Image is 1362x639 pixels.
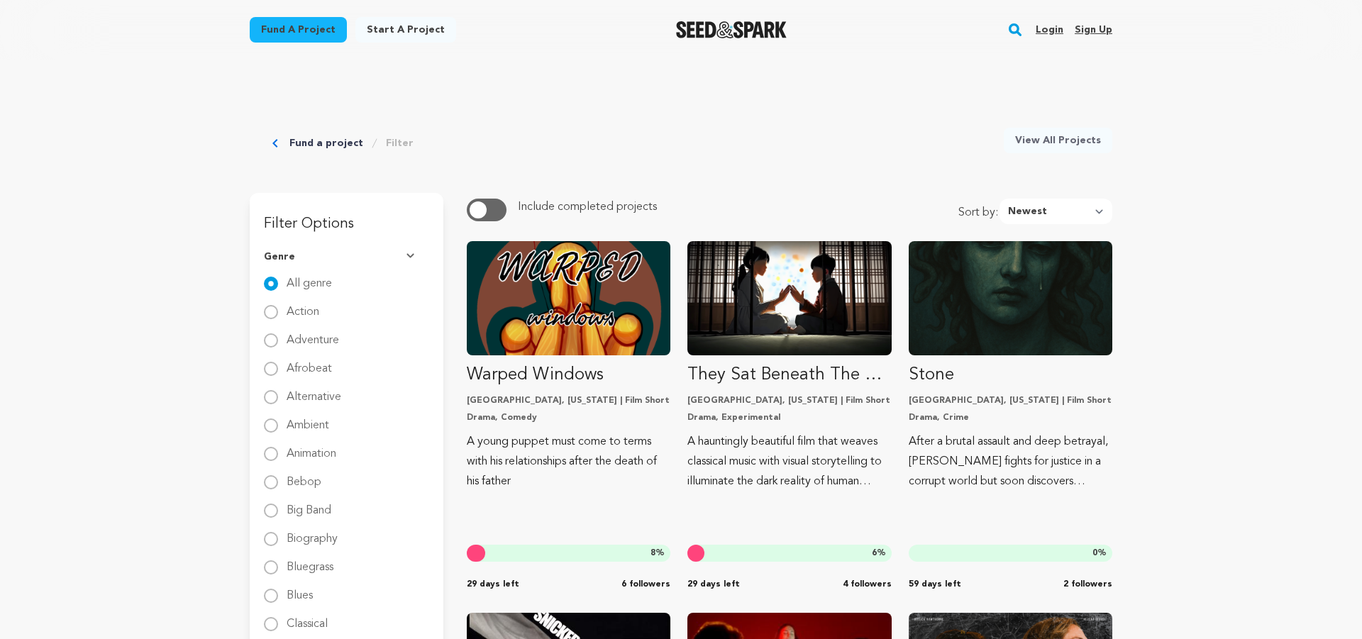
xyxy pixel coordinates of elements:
[909,432,1112,491] p: After a brutal assault and deep betrayal, [PERSON_NAME] fights for justice in a corrupt world but...
[287,323,339,346] label: Adventure
[650,549,655,557] span: 8
[676,21,787,38] img: Seed&Spark Logo Dark Mode
[272,128,414,159] div: Breadcrumb
[687,364,891,387] p: They Sat Beneath The Sleeping Moon
[250,193,443,238] h3: Filter Options
[250,17,347,43] a: Fund a project
[909,579,961,590] span: 59 days left
[687,395,891,406] p: [GEOGRAPHIC_DATA], [US_STATE] | Film Short
[467,241,670,491] a: Fund Warped Windows
[518,201,657,213] span: Include completed projects
[406,253,418,260] img: Seed&Spark Arrow Down Icon
[287,579,313,601] label: Blues
[287,380,341,403] label: Alternative
[621,579,670,590] span: 6 followers
[287,409,329,431] label: Ambient
[909,364,1112,387] p: Stone
[1063,579,1112,590] span: 2 followers
[687,432,891,491] p: A hauntingly beautiful film that weaves classical music with visual storytelling to illuminate th...
[650,548,665,559] span: %
[958,204,1000,224] span: Sort by:
[1036,18,1063,41] a: Login
[287,295,319,318] label: Action
[1075,18,1112,41] a: Sign up
[287,465,321,488] label: Bebop
[289,136,363,150] a: Fund a project
[467,412,670,423] p: Drama, Comedy
[287,352,332,374] label: Afrobeat
[386,136,414,150] a: Filter
[355,17,456,43] a: Start a project
[1092,549,1097,557] span: 0
[287,267,332,289] label: All genre
[287,494,331,516] label: Big Band
[843,579,892,590] span: 4 followers
[676,21,787,38] a: Seed&Spark Homepage
[467,432,670,491] p: A young puppet must come to terms with his relationships after the death of his father
[467,395,670,406] p: [GEOGRAPHIC_DATA], [US_STATE] | Film Short
[287,437,336,460] label: Animation
[872,549,877,557] span: 6
[467,364,670,387] p: Warped Windows
[264,250,295,264] span: Genre
[1092,548,1107,559] span: %
[687,412,891,423] p: Drama, Experimental
[1004,128,1112,153] a: View All Projects
[687,241,891,491] a: Fund They Sat Beneath The Sleeping Moon
[264,238,429,275] button: Genre
[287,522,338,545] label: Biography
[872,548,886,559] span: %
[909,241,1112,491] a: Fund Stone
[909,412,1112,423] p: Drama, Crime
[687,579,740,590] span: 29 days left
[287,550,333,573] label: Bluegrass
[467,579,519,590] span: 29 days left
[909,395,1112,406] p: [GEOGRAPHIC_DATA], [US_STATE] | Film Short
[287,607,328,630] label: Classical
